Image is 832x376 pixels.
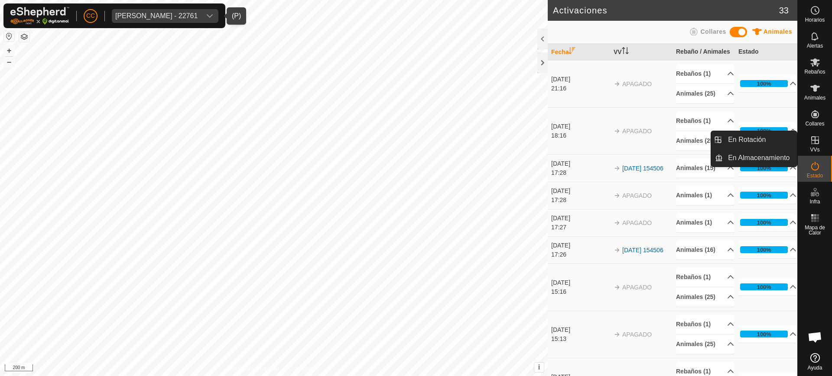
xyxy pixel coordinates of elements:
span: Animales [804,95,825,100]
span: Anca Sanda Bercian - 22761 [112,9,201,23]
a: [DATE] 154506 [622,165,663,172]
p-accordion-header: Rebaños (1) [676,64,734,84]
li: En Almacenamiento [711,149,797,167]
div: 100% [740,80,788,87]
div: [DATE] [551,75,609,84]
img: arrow [614,80,621,87]
th: Fecha [548,44,610,61]
div: 15:16 [551,287,609,296]
button: + [4,45,14,56]
th: VV [610,44,673,61]
div: [DATE] [551,186,609,196]
div: [DATE] [551,214,609,223]
th: Rebaño / Animales [673,44,735,61]
p-sorticon: Activar para ordenar [569,48,575,55]
a: Ayuda [798,350,832,374]
span: Mapa de Calor [800,225,830,235]
button: – [4,57,14,67]
p-accordion-header: Animales (1) [676,213,734,232]
span: i [538,363,540,371]
p-accordion-header: Animales (1) [676,186,734,205]
div: Chat abierto [802,324,828,350]
div: 100% [757,191,771,199]
span: Collares [700,28,726,35]
button: Restablecer Mapa [4,31,14,42]
p-accordion-header: 100% [738,75,796,92]
span: Collares [805,121,824,126]
p-accordion-header: 100% [738,159,796,177]
img: arrow [614,192,621,199]
span: En Almacenamiento [728,153,790,163]
div: 100% [740,219,788,226]
a: Contáctenos [289,365,318,373]
p-accordion-header: 100% [738,214,796,231]
a: En Almacenamiento [723,149,797,167]
div: 100% [740,127,788,134]
span: APAGADO [622,192,652,199]
span: Infra [809,199,820,204]
div: 17:28 [551,196,609,205]
div: [PERSON_NAME] - 22761 [115,13,198,19]
p-accordion-header: 100% [738,122,796,139]
span: Alertas [807,43,823,48]
p-accordion-header: 100% [738,325,796,343]
h2: Activaciones [553,5,779,16]
div: dropdown trigger [201,9,218,23]
li: En Rotación [711,131,797,148]
div: 100% [740,164,788,171]
div: 100% [740,192,788,199]
span: APAGADO [622,219,652,226]
p-accordion-header: Animales (25) [676,334,734,354]
span: VVs [810,147,819,152]
div: 17:28 [551,168,609,177]
a: [DATE] 154506 [622,247,663,254]
div: 100% [757,330,771,338]
img: arrow [614,165,621,172]
span: CC [86,11,95,20]
th: Estado [735,44,797,61]
div: 21:16 [551,84,609,93]
img: arrow [614,331,621,338]
div: 100% [740,283,788,290]
p-accordion-header: 100% [738,186,796,204]
span: APAGADO [622,284,652,291]
p-accordion-header: Rebaños (1) [676,111,734,131]
div: 17:26 [551,250,609,259]
img: arrow [614,284,621,291]
span: APAGADO [622,331,652,338]
img: arrow [614,128,621,135]
p-accordion-header: Animales (15) [676,158,734,178]
a: Política de Privacidad [229,365,279,373]
p-accordion-header: Rebaños (1) [676,267,734,287]
div: 100% [757,80,771,88]
div: [DATE] [551,325,609,334]
span: Horarios [805,17,825,22]
span: APAGADO [622,80,652,87]
div: 100% [757,219,771,227]
div: 17:27 [551,223,609,232]
div: [DATE] [551,122,609,131]
div: 100% [740,246,788,253]
div: 100% [757,283,771,291]
p-accordion-header: 100% [738,278,796,296]
span: APAGADO [622,128,652,135]
span: Estado [807,173,823,178]
div: [DATE] [551,159,609,168]
div: 18:16 [551,131,609,140]
img: Logo Gallagher [10,7,69,25]
button: Capas del Mapa [19,32,29,42]
div: 100% [757,164,771,172]
p-accordion-header: Animales (25) [676,131,734,151]
a: En Rotación [723,131,797,148]
span: Ayuda [808,365,822,370]
div: [DATE] [551,278,609,287]
img: arrow [614,247,621,254]
p-accordion-header: 100% [738,241,796,258]
p-accordion-header: Animales (25) [676,84,734,103]
div: 100% [740,331,788,337]
p-accordion-header: Animales (16) [676,240,734,260]
span: 33 [779,4,789,17]
div: [DATE] [551,241,609,250]
span: En Rotación [728,135,766,145]
p-accordion-header: Animales (25) [676,287,734,307]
